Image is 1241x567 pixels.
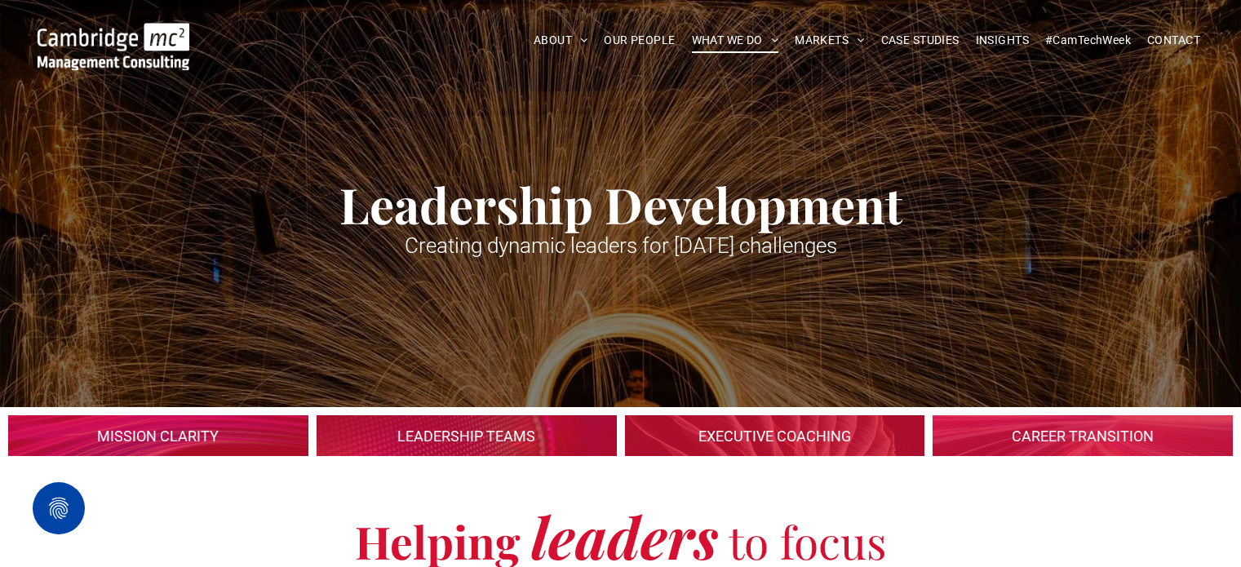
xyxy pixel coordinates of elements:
a: OUR PEOPLE [596,28,683,53]
a: MARKETS [787,28,872,53]
a: CONTACT [1139,28,1208,53]
a: ABOUT [525,28,596,53]
span: Creating dynamic leaders for [DATE] challenges [405,233,837,258]
img: Cambridge MC Logo [38,23,189,70]
span: Leadership Development [339,171,902,237]
a: CASE STUDIES [873,28,968,53]
a: INSIGHTS [968,28,1037,53]
a: WHAT WE DO [684,28,787,53]
a: #CamTechWeek [1037,28,1139,53]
